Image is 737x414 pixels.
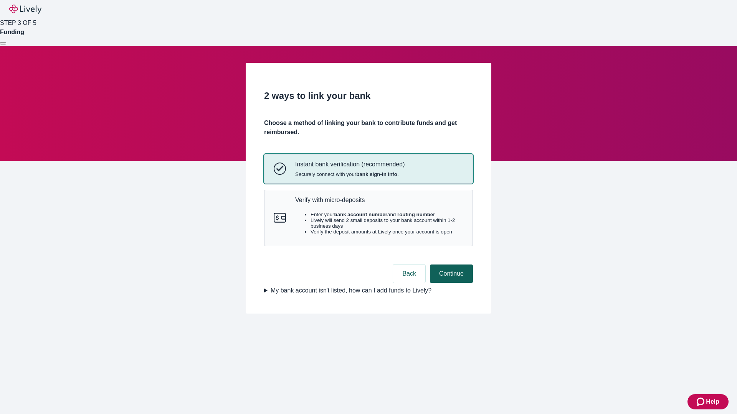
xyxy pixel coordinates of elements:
li: Verify the deposit amounts at Lively once your account is open [311,229,463,235]
li: Lively will send 2 small deposits to your bank account within 1-2 business days [311,217,463,229]
p: Verify with micro-deposits [295,196,463,204]
svg: Micro-deposits [274,212,286,224]
strong: bank account number [334,212,388,217]
h2: 2 ways to link your bank [264,89,473,103]
strong: bank sign-in info [356,171,397,177]
svg: Zendesk support icon [697,397,706,406]
span: Securely connect with your . [295,171,405,177]
summary: My bank account isn't listed, how can I add funds to Lively? [264,286,473,295]
button: Micro-depositsVerify with micro-depositsEnter yourbank account numberand routing numberLively wil... [264,190,473,246]
p: Instant bank verification (recommended) [295,161,405,168]
button: Back [393,264,425,283]
li: Enter your and [311,212,463,217]
button: Continue [430,264,473,283]
button: Instant bank verificationInstant bank verification (recommended)Securely connect with yourbank si... [264,154,473,183]
img: Lively [9,5,41,14]
svg: Instant bank verification [274,163,286,175]
strong: routing number [397,212,435,217]
h4: Choose a method of linking your bank to contribute funds and get reimbursed. [264,118,473,137]
button: Zendesk support iconHelp [687,394,729,409]
span: Help [706,397,719,406]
